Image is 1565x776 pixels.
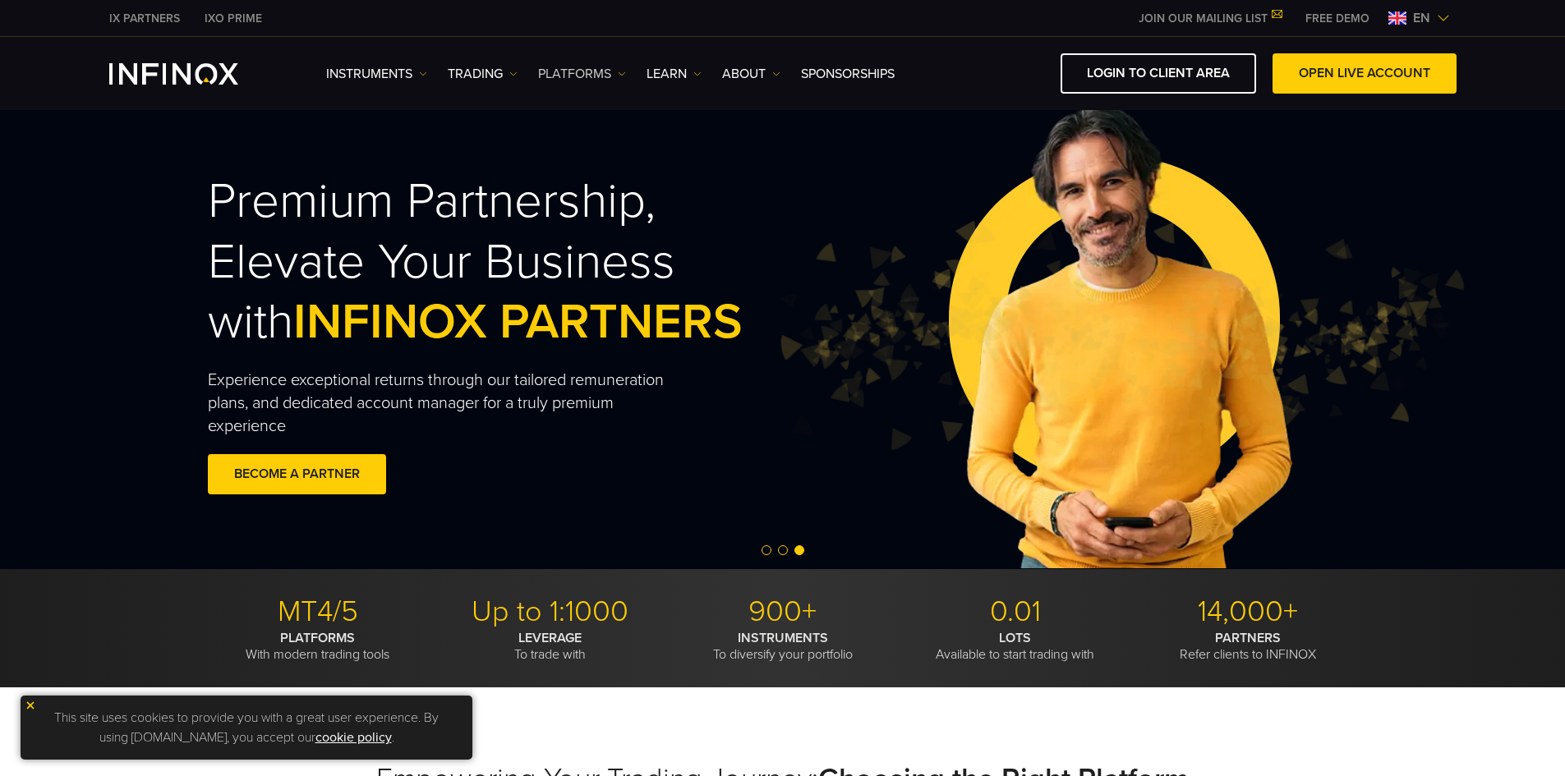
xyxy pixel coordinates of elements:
[208,454,386,494] a: BECOME A PARTNER
[440,594,661,630] p: Up to 1:1000
[1126,11,1293,25] a: JOIN OUR MAILING LIST
[905,630,1125,663] p: Available to start trading with
[440,630,661,663] p: To trade with
[448,64,518,84] a: TRADING
[1293,10,1382,27] a: INFINOX MENU
[647,64,702,84] a: Learn
[208,369,696,438] p: Experience exceptional returns through our tailored remuneration plans, and dedicated account man...
[192,10,274,27] a: INFINOX
[794,545,804,555] span: Go to slide 3
[722,64,780,84] a: ABOUT
[762,545,771,555] span: Go to slide 1
[518,630,582,646] strong: LEVERAGE
[738,630,828,646] strong: INSTRUMENTS
[1138,630,1358,663] p: Refer clients to INFINOX
[326,64,427,84] a: Instruments
[208,172,817,352] h2: Premium Partnership, Elevate Your Business with
[109,63,277,85] a: INFINOX Logo
[905,594,1125,630] p: 0.01
[280,630,355,646] strong: PLATFORMS
[208,630,428,663] p: With modern trading tools
[1273,53,1457,94] a: OPEN LIVE ACCOUNT
[1061,53,1256,94] a: LOGIN TO CLIENT AREA
[673,630,893,663] p: To diversify your portfolio
[208,594,428,630] p: MT4/5
[25,700,36,711] img: yellow close icon
[999,630,1031,646] strong: LOTS
[801,64,895,84] a: SPONSORSHIPS
[1406,8,1437,28] span: en
[29,704,464,751] p: This site uses cookies to provide you with a great user experience. By using [DOMAIN_NAME], you a...
[315,729,392,746] a: cookie policy
[538,64,626,84] a: PLATFORMS
[293,292,743,351] span: INFINOX PARTNERS
[778,545,788,555] span: Go to slide 2
[97,10,192,27] a: INFINOX
[673,594,893,630] p: 900+
[1215,630,1281,646] strong: PARTNERS
[1138,594,1358,630] p: 14,000+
